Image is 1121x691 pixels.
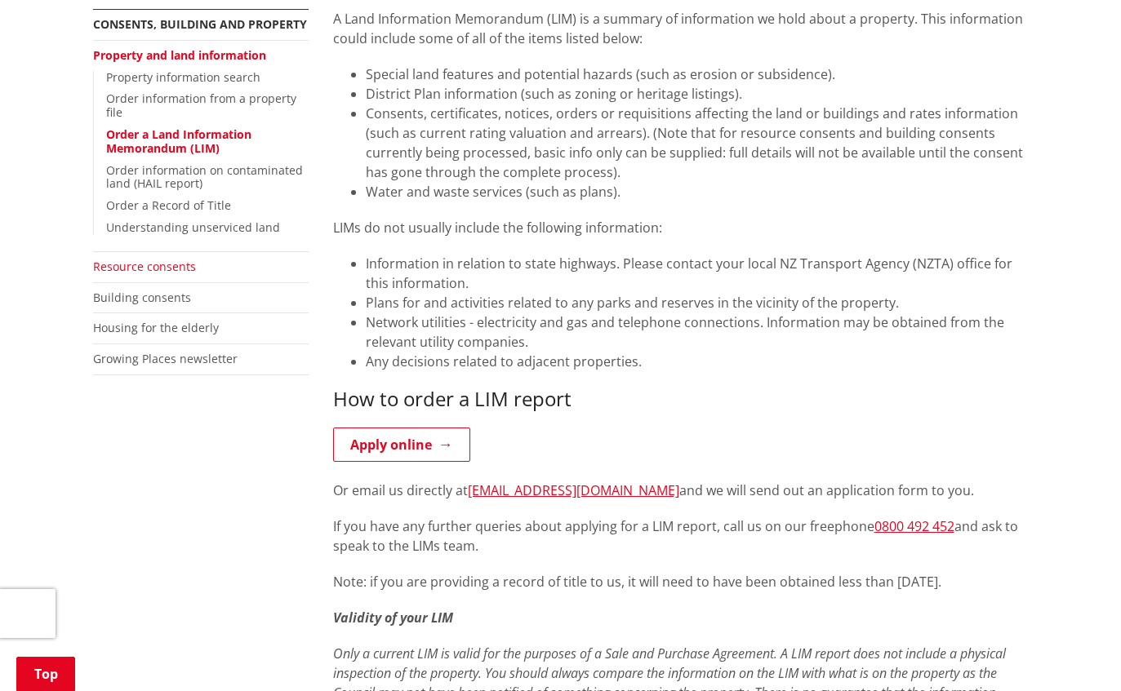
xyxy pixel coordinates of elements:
[93,290,191,305] a: Building consents
[366,104,1029,182] li: Consents, certificates, notices, orders or requisitions affecting the land or buildings and rates...
[333,388,1029,411] h3: How to order a LIM report
[333,609,453,627] em: Validity of your LIM
[333,572,1029,591] p: Note: if you are providing a record of title to us, it will need to have been obtained less than ...
[874,517,954,535] a: 0800 492 452
[106,69,260,85] a: Property information search
[366,254,1029,293] li: Information in relation to state highways. Please contact your local NZ Transport Agency (NZTA) o...
[366,182,1029,202] li: Water and waste services (such as plans).
[366,84,1029,104] li: District Plan information (such as zoning or heritage listings).
[366,64,1029,84] li: Special land features and potential hazards (such as erosion or subsidence).
[16,657,75,691] a: Top
[366,293,1029,312] li: Plans for and activities related to any parks and reserves in the vicinity of the property.
[93,259,196,274] a: Resource consents
[106,197,231,213] a: Order a Record of Title
[333,427,470,462] a: Apply online
[106,91,296,120] a: Order information from a property file
[106,126,251,156] a: Order a Land Information Memorandum (LIM)
[106,219,280,235] a: Understanding unserviced land
[333,481,1029,500] p: Or email us directly at and we will send out an application form to you.
[93,320,219,335] a: Housing for the elderly
[93,351,238,366] a: Growing Places newsletter
[93,16,307,32] a: Consents, building and property
[366,312,1029,352] li: Network utilities - electricity and gas and telephone connections. Information may be obtained fr...
[333,218,1029,237] p: LIMs do not usually include the following information:
[1046,622,1105,681] iframe: Messenger Launcher
[333,9,1029,48] p: A Land Information Memorandum (LIM) is a summary of information we hold about a property. This in...
[366,352,1029,371] li: Any decisions related to adjacent properties.
[93,47,266,63] a: Property and land information
[106,162,303,192] a: Order information on contaminated land (HAIL report)
[333,516,1029,556] p: If you have any further queries about applying for a LIM report, call us on our freephone and ask...
[468,481,679,499] a: [EMAIL_ADDRESS][DOMAIN_NAME]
